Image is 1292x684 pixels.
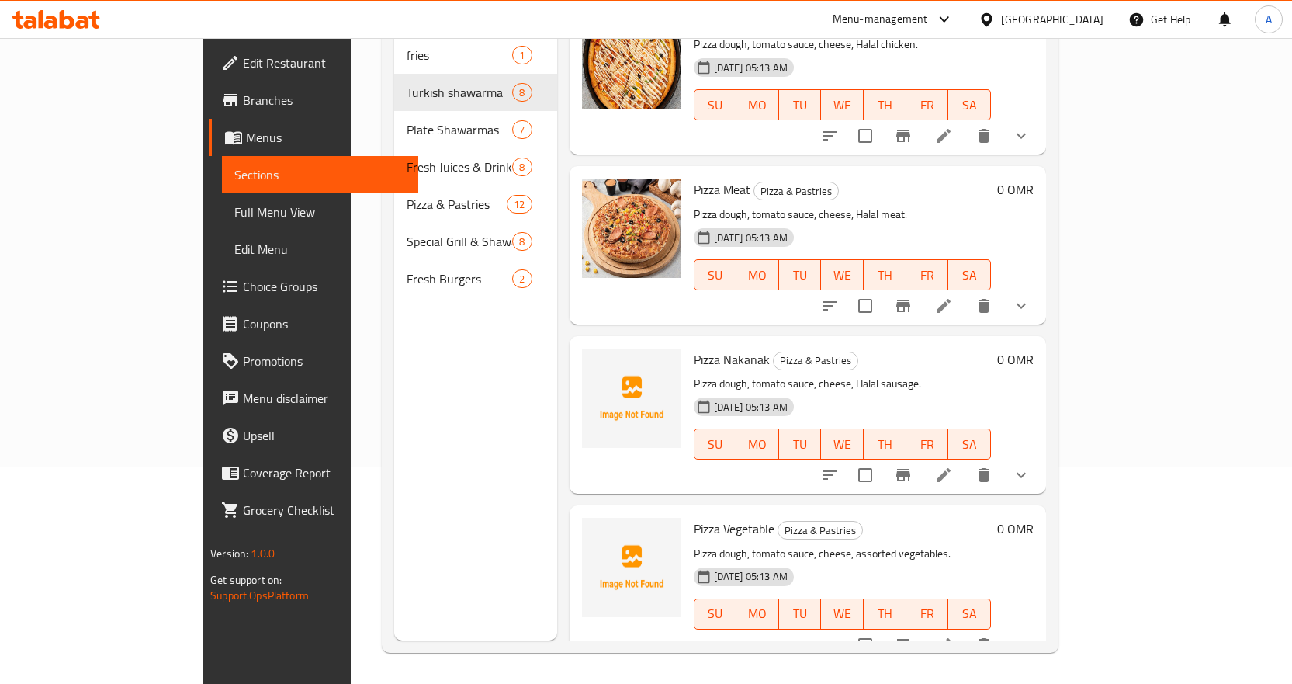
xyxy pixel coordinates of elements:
[743,94,773,116] span: MO
[821,259,864,290] button: WE
[512,232,532,251] div: items
[209,342,418,380] a: Promotions
[694,205,991,224] p: Pizza dough, tomato sauce, cheese, Halal meat.
[513,48,531,63] span: 1
[948,259,991,290] button: SA
[407,195,507,214] span: Pizza & Pastries
[243,426,406,445] span: Upsell
[864,259,906,290] button: TH
[222,156,418,193] a: Sections
[965,457,1003,494] button: delete
[885,117,922,155] button: Branch-specific-item
[779,89,822,120] button: TU
[812,117,849,155] button: sort-choices
[864,89,906,120] button: TH
[821,429,864,460] button: WE
[913,264,943,286] span: FR
[394,260,557,297] div: Fresh Burgers2
[812,627,849,664] button: sort-choices
[582,179,681,278] img: Pizza Meat
[997,518,1034,540] h6: 0 OMR
[906,429,949,460] button: FR
[246,128,406,147] span: Menus
[407,269,513,288] div: Fresh Burgers
[913,602,943,625] span: FR
[209,380,418,417] a: Menu disclaimer
[736,429,779,460] button: MO
[512,269,532,288] div: items
[407,158,513,176] div: Fresh Juices & Drinks
[507,195,532,214] div: items
[582,349,681,448] img: Pizza Nakanak
[954,433,985,456] span: SA
[243,352,406,370] span: Promotions
[1012,636,1030,654] svg: Show Choices
[701,602,731,625] span: SU
[965,117,1003,155] button: delete
[849,629,882,661] span: Select to update
[243,389,406,408] span: Menu disclaimer
[210,543,248,564] span: Version:
[785,433,816,456] span: TU
[821,89,864,120] button: WE
[779,429,822,460] button: TU
[833,10,928,29] div: Menu-management
[694,178,750,201] span: Pizza Meat
[785,264,816,286] span: TU
[754,182,838,200] span: Pizza & Pastries
[1266,11,1272,28] span: A
[827,94,857,116] span: WE
[778,521,863,540] div: Pizza & Pastries
[736,259,779,290] button: MO
[701,264,731,286] span: SU
[870,433,900,456] span: TH
[210,570,282,590] span: Get support on:
[394,36,557,74] div: fries1
[864,599,906,630] button: TH
[708,569,794,584] span: [DATE] 05:13 AM
[234,203,406,221] span: Full Menu View
[407,46,513,64] span: fries
[243,314,406,333] span: Coupons
[222,231,418,268] a: Edit Menu
[827,602,857,625] span: WE
[1003,457,1040,494] button: show more
[885,627,922,664] button: Branch-specific-item
[906,599,949,630] button: FR
[701,433,731,456] span: SU
[870,94,900,116] span: TH
[954,264,985,286] span: SA
[997,179,1034,200] h6: 0 OMR
[934,636,953,654] a: Edit menu item
[743,264,773,286] span: MO
[773,352,858,370] div: Pizza & Pastries
[849,120,882,152] span: Select to update
[407,120,513,139] div: Plate Shawarmas
[736,599,779,630] button: MO
[694,35,991,54] p: Pizza dough, tomato sauce, cheese, Halal chicken.
[954,602,985,625] span: SA
[753,182,839,200] div: Pizza & Pastries
[694,429,737,460] button: SU
[1003,627,1040,664] button: show more
[934,466,953,484] a: Edit menu item
[1012,297,1030,315] svg: Show Choices
[785,94,816,116] span: TU
[948,599,991,630] button: SA
[394,223,557,260] div: Special Grill & Shawarma8
[827,433,857,456] span: WE
[507,197,531,212] span: 12
[209,119,418,156] a: Menus
[785,602,816,625] span: TU
[708,61,794,75] span: [DATE] 05:13 AM
[774,352,857,370] span: Pizza & Pastries
[243,91,406,109] span: Branches
[243,464,406,482] span: Coverage Report
[885,457,922,494] button: Branch-specific-item
[948,429,991,460] button: SA
[694,599,737,630] button: SU
[407,232,513,251] span: Special Grill & Shawarma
